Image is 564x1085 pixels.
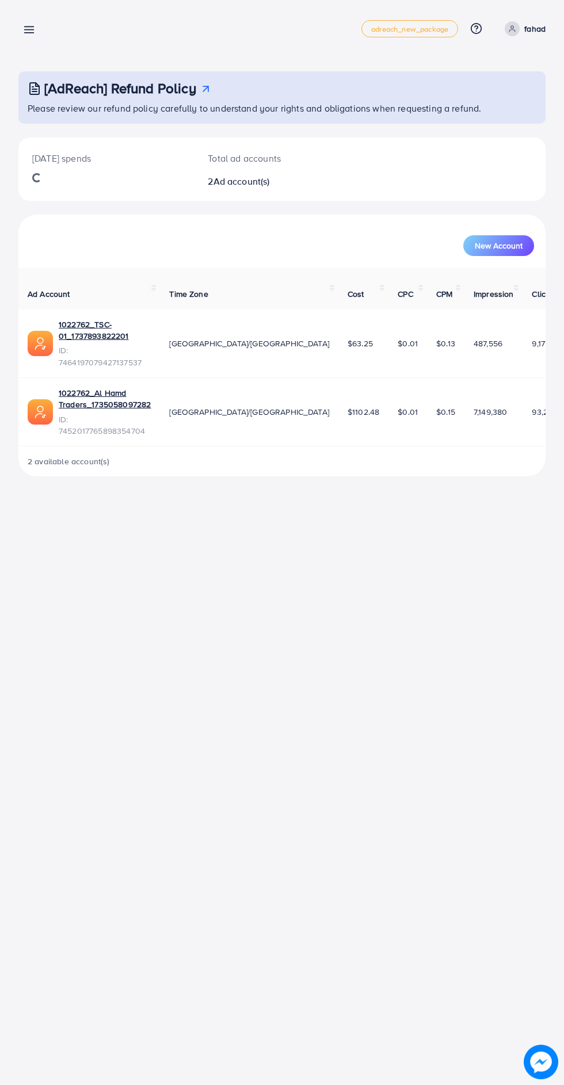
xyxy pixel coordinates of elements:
[208,151,312,165] p: Total ad accounts
[169,338,329,349] span: [GEOGRAPHIC_DATA]/[GEOGRAPHIC_DATA]
[28,399,53,425] img: ic-ads-acc.e4c84228.svg
[28,331,53,356] img: ic-ads-acc.e4c84228.svg
[44,80,196,97] h3: [AdReach] Refund Policy
[398,288,413,300] span: CPC
[59,414,151,437] span: ID: 7452017765898354704
[524,1045,558,1079] img: image
[371,25,448,33] span: adreach_new_package
[398,338,418,349] span: $0.01
[436,288,452,300] span: CPM
[32,151,180,165] p: [DATE] spends
[500,21,546,36] a: fahad
[474,338,502,349] span: 487,556
[28,288,70,300] span: Ad Account
[361,20,458,37] a: adreach_new_package
[436,406,455,418] span: $0.15
[59,319,151,342] a: 1022762_TSC-01_1737893822201
[59,387,151,411] a: 1022762_Al Hamd Traders_1735058097282
[398,406,418,418] span: $0.01
[348,288,364,300] span: Cost
[348,406,379,418] span: $1102.48
[169,288,208,300] span: Time Zone
[532,288,554,300] span: Clicks
[214,175,270,188] span: Ad account(s)
[474,406,507,418] span: 7,149,380
[169,406,329,418] span: [GEOGRAPHIC_DATA]/[GEOGRAPHIC_DATA]
[436,338,455,349] span: $0.13
[348,338,373,349] span: $63.25
[524,22,546,36] p: fahad
[532,338,549,349] span: 9,177
[474,288,514,300] span: Impression
[28,101,539,115] p: Please review our refund policy carefully to understand your rights and obligations when requesti...
[208,176,312,187] h2: 2
[463,235,534,256] button: New Account
[28,456,110,467] span: 2 available account(s)
[532,406,557,418] span: 93,299
[59,345,151,368] span: ID: 7464197079427137537
[475,242,523,250] span: New Account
